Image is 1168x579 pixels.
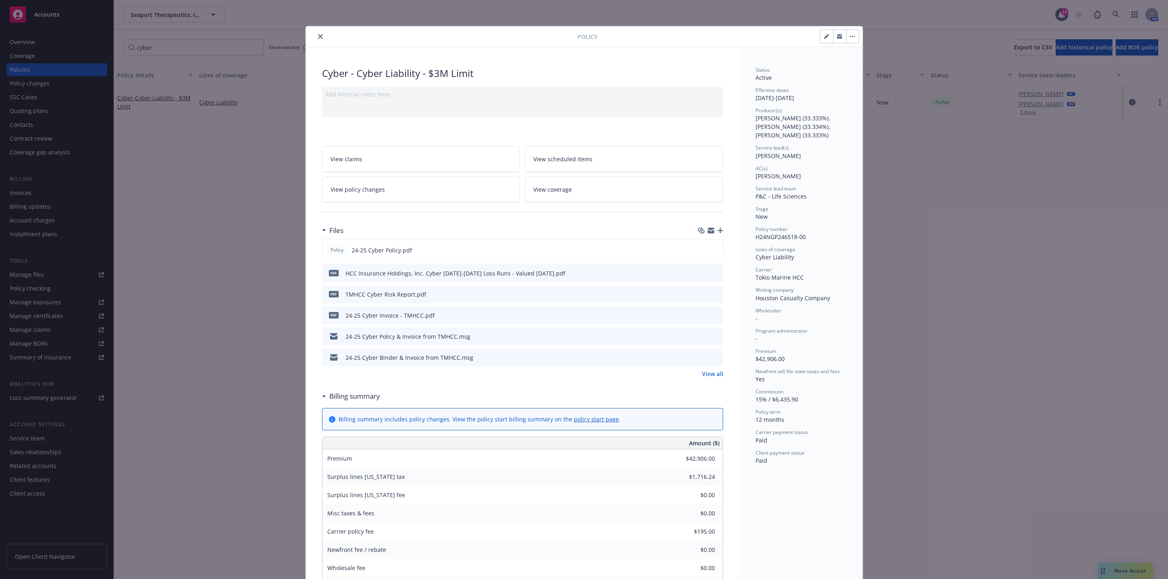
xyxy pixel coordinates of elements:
div: Add internal notes here... [325,90,720,98]
input: 0.00 [667,544,720,556]
input: 0.00 [667,453,720,465]
span: P&C - Life Sciences [756,192,807,200]
span: Lines of coverage [756,246,795,253]
span: H24NGP246518-00 [756,233,806,241]
span: Carrier [756,266,772,273]
span: Policy term [756,408,781,415]
span: Premium [327,455,352,462]
button: preview file [713,269,720,278]
span: Tokio Marine HCC [756,273,804,281]
span: Policy [329,246,345,254]
span: [PERSON_NAME] (33.333%), [PERSON_NAME] (33.334%), [PERSON_NAME] (33.333%) [756,114,832,139]
span: pdf [329,312,339,318]
a: View coverage [525,177,723,202]
button: preview file [712,246,719,254]
span: [PERSON_NAME] [756,152,801,160]
div: Billing summary includes policy changes. View the policy start billing summary on the . [339,415,620,423]
span: Writing company [756,286,794,293]
span: View policy changes [331,185,385,194]
button: download file [700,269,706,278]
span: View claims [331,155,362,163]
div: 24-25 Cyber Invoice - TMHCC.pdf [346,311,435,320]
span: Stage [756,205,769,212]
span: pdf [329,291,339,297]
span: Program administrator [756,327,807,334]
span: Newfront fee / rebate [327,546,386,553]
span: AC(s) [756,165,768,172]
h3: Billing summary [329,391,380,402]
button: preview file [713,290,720,299]
button: download file [700,353,706,362]
input: 0.00 [667,562,720,574]
a: View policy changes [322,177,520,202]
span: Policy number [756,226,788,233]
span: Wholesaler [756,307,781,314]
h3: Files [329,225,344,236]
span: 15% / $6,435.90 [756,395,798,403]
span: Yes [756,375,765,383]
div: 24-25 Cyber Policy & Invoice from TMHCC.msg [346,332,470,341]
a: View claims [322,146,520,172]
span: pdf [329,270,339,276]
div: Cyber Liability [756,253,846,261]
span: Houston Casualty Company [756,294,830,302]
div: 24-25 Cyber Binder & Invoice from TMHCC.msg [346,353,473,362]
a: View scheduled items [525,146,723,172]
span: Effective dates [756,87,789,94]
input: 0.00 [667,507,720,519]
div: Billing summary [322,391,380,402]
a: policy start page [574,415,619,423]
button: preview file [713,332,720,341]
span: Status [756,66,770,73]
span: Paid [756,457,767,464]
span: New [756,213,768,220]
div: [DATE] - [DATE] [756,87,846,102]
div: HCC Insurance Holdings, Inc. Cyber [DATE]-[DATE] Loss Runs - Valued [DATE].pdf [346,269,565,278]
span: Commission [756,388,784,395]
span: Policy [578,32,597,41]
input: 0.00 [667,526,720,538]
span: Active [756,74,772,81]
input: 0.00 [667,471,720,483]
span: $42,906.00 [756,355,785,363]
div: Cyber - Cyber Liability - $3M Limit [322,66,723,80]
span: Service lead team [756,185,796,192]
span: View scheduled items [533,155,593,163]
span: Service lead(s) [756,144,789,151]
span: Producer(s) [756,107,782,114]
span: Carrier payment status [756,429,808,436]
span: Client payment status [756,449,805,456]
input: 0.00 [667,489,720,501]
span: Amount ($) [689,439,719,447]
div: TMHCC Cyber Risk Report.pdf [346,290,426,299]
span: - [756,314,758,322]
button: preview file [713,353,720,362]
button: preview file [713,311,720,320]
span: Paid [756,436,767,444]
span: 24-25 Cyber Policy.pdf [352,246,412,254]
span: View coverage [533,185,572,194]
button: download file [700,290,706,299]
span: Premium [756,348,776,355]
span: 12 months [756,416,784,423]
a: View all [702,370,723,378]
span: Misc taxes & fees [327,509,374,517]
span: Surplus lines [US_STATE] tax [327,473,405,481]
div: Files [322,225,344,236]
span: - [756,335,758,342]
span: Surplus lines [US_STATE] fee [327,491,405,499]
span: Carrier policy fee [327,528,374,535]
span: Newfront will file state taxes and fees [756,368,840,375]
button: download file [700,311,706,320]
span: [PERSON_NAME] [756,172,801,180]
span: Wholesale fee [327,564,365,572]
button: download file [700,332,706,341]
button: close [316,32,325,41]
button: download file [699,246,706,254]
